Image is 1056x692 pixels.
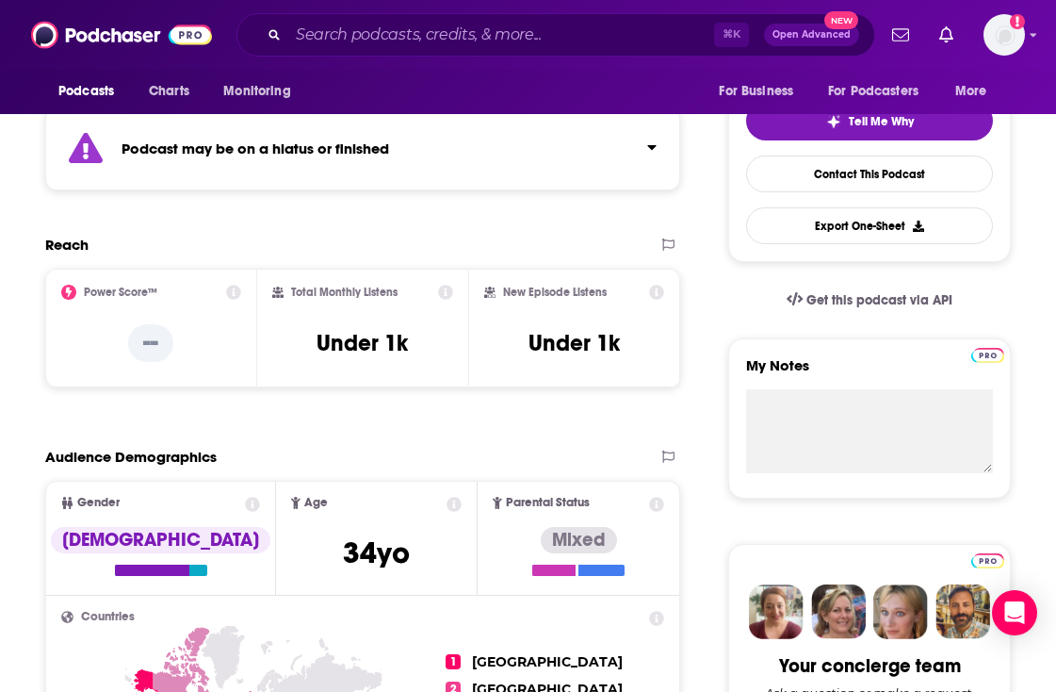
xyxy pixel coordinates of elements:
img: Sydney Profile [749,585,804,639]
button: open menu [210,74,315,109]
strong: Podcast may be on a hiatus or finished [122,140,389,157]
a: Show notifications dropdown [932,19,961,51]
h2: Audience Demographics [45,448,217,466]
span: Gender [77,497,120,509]
div: Your concierge team [779,654,961,678]
img: User Profile [983,14,1025,56]
span: ⌘ K [714,23,749,47]
span: Logged in as jwong [983,14,1025,56]
h3: Under 1k [528,329,620,357]
a: Contact This Podcast [746,156,993,192]
button: open menu [706,74,817,109]
span: For Business [719,78,793,105]
h2: New Episode Listens [503,286,607,299]
span: Countries [81,611,135,623]
p: -- [128,324,173,362]
img: Podchaser - Follow, Share and Rate Podcasts [31,17,212,53]
div: [DEMOGRAPHIC_DATA] [51,527,270,553]
label: My Notes [746,356,993,389]
button: Open AdvancedNew [764,24,859,46]
h3: Under 1k [317,329,408,357]
button: tell me why sparkleTell Me Why [746,101,993,140]
span: More [955,78,987,105]
button: open menu [816,74,946,109]
div: Mixed [541,527,617,553]
div: Open Intercom Messenger [992,590,1037,635]
span: Get this podcast via API [806,292,952,308]
span: 1 [446,654,461,669]
h2: Total Monthly Listens [291,286,398,299]
img: Barbara Profile [811,585,866,639]
span: Open Advanced [772,30,851,40]
span: Tell Me Why [849,114,914,129]
span: 34 yo [343,535,410,571]
section: Click to expand status details [45,107,680,190]
button: open menu [942,74,1011,109]
img: Podchaser Pro [971,553,1004,568]
a: Show notifications dropdown [885,19,917,51]
button: open menu [45,74,138,109]
button: Export One-Sheet [746,207,993,244]
img: tell me why sparkle [826,114,841,129]
h2: Reach [45,236,89,254]
span: Podcasts [58,78,114,105]
img: Podchaser Pro [971,348,1004,363]
a: Pro website [971,345,1004,363]
div: Search podcasts, credits, & more... [236,13,875,57]
span: [GEOGRAPHIC_DATA] [472,653,623,670]
span: For Podcasters [828,78,918,105]
span: Parental Status [506,497,590,509]
img: Jules Profile [873,585,928,639]
button: Show profile menu [983,14,1025,56]
svg: Add a profile image [1010,14,1025,29]
span: Monitoring [223,78,290,105]
a: Pro website [971,551,1004,568]
span: Charts [149,78,189,105]
img: Jon Profile [935,585,990,639]
a: Charts [137,74,201,109]
input: Search podcasts, credits, & more... [288,20,714,50]
a: Get this podcast via API [772,277,967,323]
span: Age [304,497,328,509]
h2: Power Score™ [84,286,157,299]
span: New [824,11,858,29]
